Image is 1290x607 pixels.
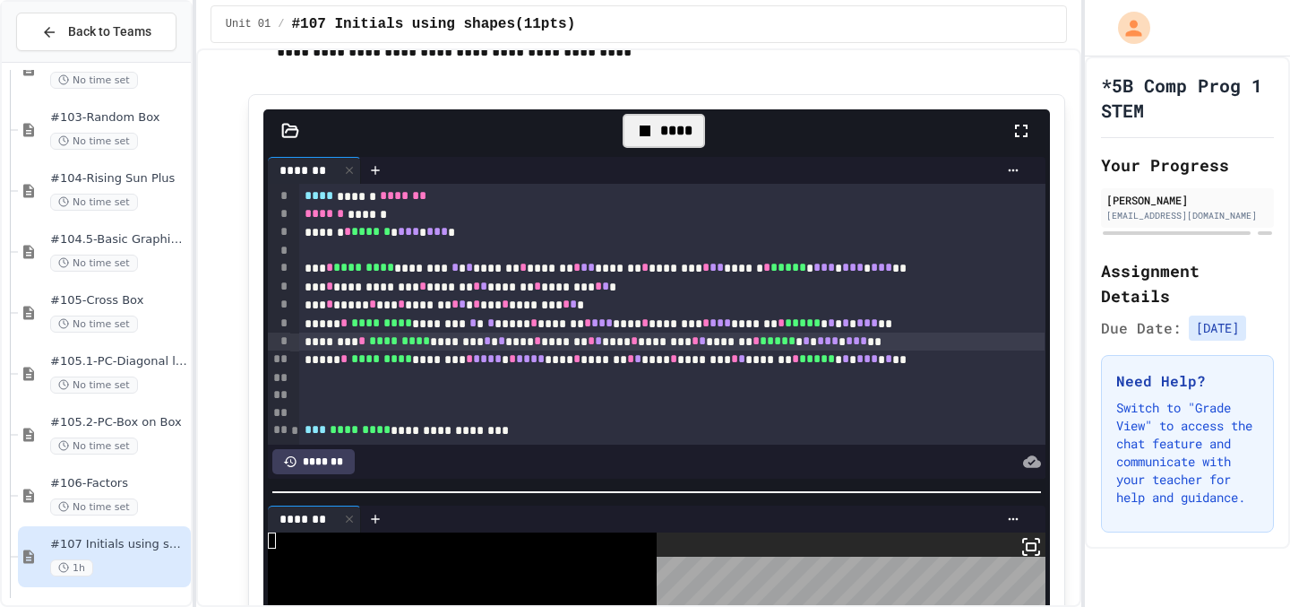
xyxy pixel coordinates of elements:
span: No time set [50,316,138,333]
span: No time set [50,133,138,150]
span: #105.2-PC-Box on Box [50,415,187,430]
span: No time set [50,72,138,89]
span: No time set [50,499,138,516]
div: My Account [1099,7,1155,48]
h2: Your Progress [1101,152,1274,178]
span: No time set [50,194,138,211]
div: [EMAIL_ADDRESS][DOMAIN_NAME] [1106,209,1268,222]
span: No time set [50,438,138,455]
span: #107 Initials using shapes(11pts) [291,13,575,35]
span: #103-Random Box [50,110,187,126]
span: #104.5-Basic Graphics Review [50,232,187,247]
button: Back to Teams [16,13,176,51]
span: #106-Factors [50,476,187,491]
h1: *5B Comp Prog 1 STEM [1101,73,1274,123]
span: #107 Initials using shapes(11pts) [50,537,187,552]
span: / [278,17,284,31]
span: #104-Rising Sun Plus [50,171,187,186]
span: Unit 01 [226,17,271,31]
span: #105.1-PC-Diagonal line [50,354,187,369]
span: Due Date: [1101,317,1182,339]
h3: Need Help? [1116,370,1259,392]
p: Switch to "Grade View" to access the chat feature and communicate with your teacher for help and ... [1116,399,1259,507]
div: [PERSON_NAME] [1106,192,1268,208]
span: 1h [50,559,93,577]
h2: Assignment Details [1101,258,1274,308]
span: [DATE] [1189,316,1246,341]
span: Back to Teams [68,22,151,41]
span: No time set [50,255,138,272]
span: #105-Cross Box [50,293,187,308]
span: No time set [50,377,138,394]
